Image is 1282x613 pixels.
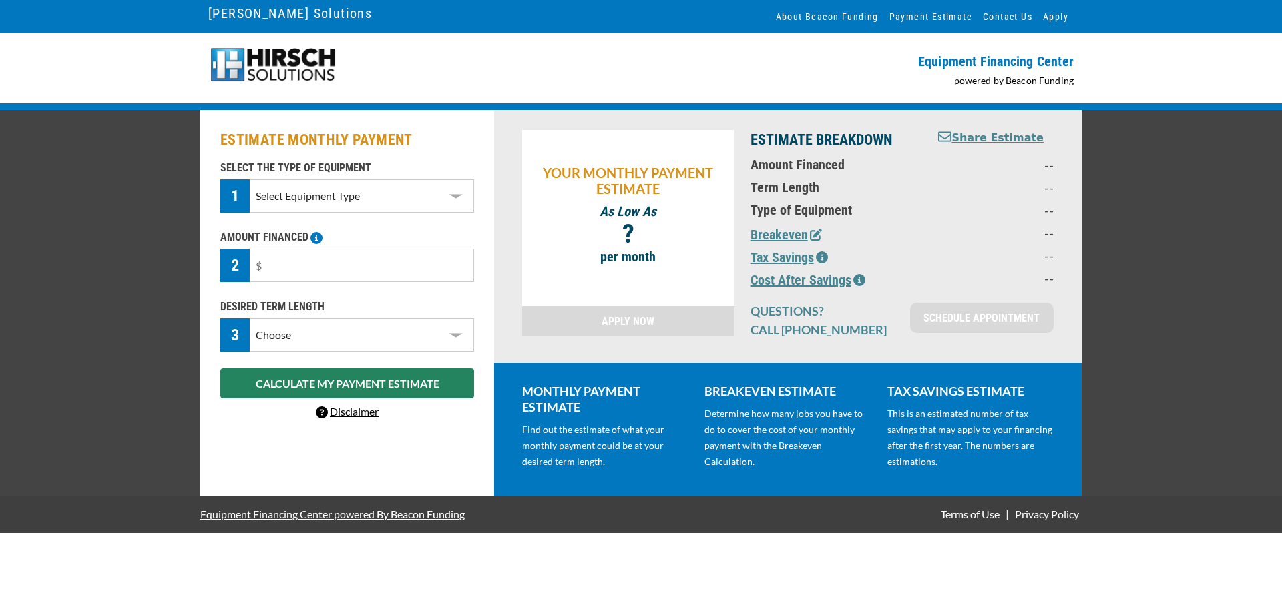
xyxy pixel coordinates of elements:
[649,53,1074,69] p: Equipment Financing Center
[529,203,728,219] p: As Low As
[954,75,1074,86] a: powered by Beacon Funding
[751,225,822,245] button: Breakeven
[751,270,865,290] button: Cost After Savings
[751,247,828,267] button: Tax Savings
[887,406,1054,470] p: This is an estimated number of tax savings that may apply to your financing after the first year....
[316,405,379,418] a: Disclaimer
[1006,508,1009,520] span: |
[250,249,474,282] input: $
[220,130,474,150] h2: ESTIMATE MONTHLY PAYMENT
[751,202,921,218] p: Type of Equipment
[220,318,250,352] div: 3
[751,322,894,338] p: CALL [PHONE_NUMBER]
[910,303,1054,333] a: SCHEDULE APPOINTMENT
[938,508,1002,520] a: Terms of Use
[937,157,1054,173] p: --
[751,303,894,319] p: QUESTIONS?
[529,249,728,265] p: per month
[937,270,1054,286] p: --
[937,179,1054,195] p: --
[220,249,250,282] div: 2
[208,2,372,25] a: [PERSON_NAME] Solutions
[220,160,474,176] p: SELECT THE TYPE OF EQUIPMENT
[937,247,1054,263] p: --
[704,383,871,399] p: BREAKEVEN ESTIMATE
[200,498,465,530] a: Equipment Financing Center powered By Beacon Funding
[529,226,728,242] p: ?
[208,47,337,83] img: Hirsch-logo-55px.png
[220,229,474,245] p: AMOUNT FINANCED
[220,299,474,315] p: DESIRED TERM LENGTH
[522,306,734,336] a: APPLY NOW
[220,179,250,213] div: 1
[937,225,1054,241] p: --
[704,406,871,470] p: Determine how many jobs you have to do to cover the cost of your monthly payment with the Breakev...
[938,130,1044,147] button: Share Estimate
[887,383,1054,399] p: TAX SAVINGS ESTIMATE
[937,202,1054,218] p: --
[522,383,688,415] p: MONTHLY PAYMENT ESTIMATE
[220,368,474,398] button: CALCULATE MY PAYMENT ESTIMATE
[751,157,921,173] p: Amount Financed
[751,130,921,150] p: ESTIMATE BREAKDOWN
[751,179,921,195] p: Term Length
[1012,508,1082,520] a: Privacy Policy
[529,165,728,197] p: YOUR MONTHLY PAYMENT ESTIMATE
[522,422,688,470] p: Find out the estimate of what your monthly payment could be at your desired term length.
